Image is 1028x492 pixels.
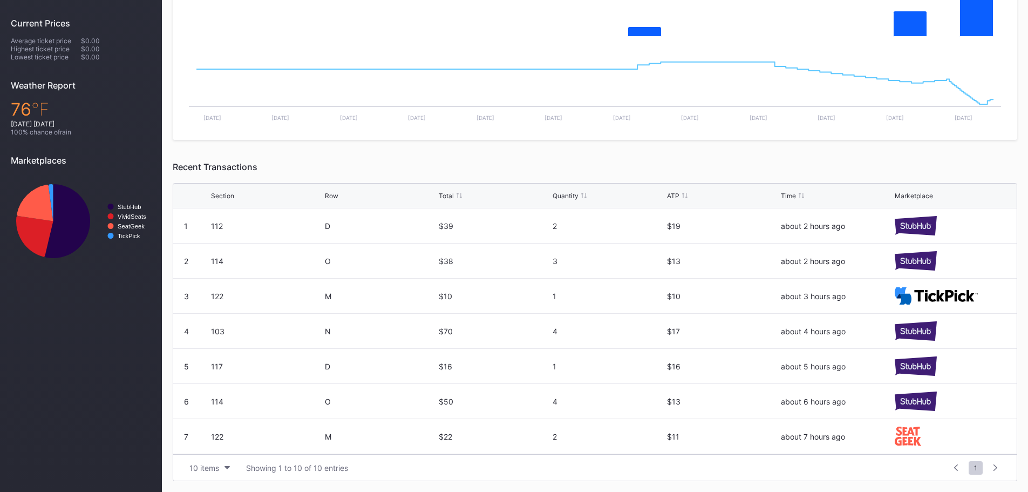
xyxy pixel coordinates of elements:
text: [DATE] [408,114,426,121]
div: Average ticket price [11,37,81,45]
div: Marketplaces [11,155,151,166]
text: [DATE] [203,114,221,121]
div: 2 [184,257,188,266]
div: $0.00 [81,53,151,61]
div: $10 [439,292,550,301]
div: $0.00 [81,37,151,45]
div: $19 [667,221,778,231]
img: TickPick_logo.svg [895,287,978,305]
img: stubHub.svg [895,392,937,410]
div: 1 [553,292,664,301]
div: $70 [439,327,550,336]
div: $11 [667,432,778,441]
div: 5 [184,362,189,371]
div: $39 [439,221,550,231]
div: 6 [184,397,189,406]
div: Recent Transactions [173,161,1017,172]
div: M [325,432,436,441]
text: [DATE] [544,114,562,121]
text: [DATE] [886,114,904,121]
div: 4 [184,327,189,336]
svg: Chart title [183,48,1006,129]
text: [DATE] [340,114,358,121]
div: $10 [667,292,778,301]
div: 76 [11,99,151,120]
div: about 6 hours ago [781,397,892,406]
div: Time [781,192,796,200]
div: O [325,257,436,266]
span: ℉ [31,99,49,120]
div: 103 [211,327,322,336]
div: 1 [184,221,188,231]
div: 114 [211,257,322,266]
div: 2 [553,432,664,441]
div: $38 [439,257,550,266]
div: Section [211,192,234,200]
div: Weather Report [11,80,151,91]
div: about 7 hours ago [781,432,892,441]
button: 10 items [184,461,235,475]
text: TickPick [118,233,140,239]
div: [DATE] [DATE] [11,120,151,128]
div: $13 [667,397,778,406]
img: stubHub.svg [895,251,937,270]
div: $13 [667,257,778,266]
div: 100 % chance of rain [11,128,151,136]
div: about 4 hours ago [781,327,892,336]
div: Row [325,192,338,200]
div: ATP [667,192,679,200]
text: [DATE] [681,114,699,121]
text: [DATE] [818,114,835,121]
div: Quantity [553,192,578,200]
div: about 2 hours ago [781,257,892,266]
div: 114 [211,397,322,406]
div: D [325,221,436,231]
div: 3 [184,292,189,301]
div: 4 [553,397,664,406]
div: Current Prices [11,18,151,29]
div: 2 [553,221,664,231]
div: M [325,292,436,301]
img: seatGeek.svg [895,427,921,446]
text: SeatGeek [118,223,145,230]
div: D [325,362,436,371]
div: 4 [553,327,664,336]
div: $22 [439,432,550,441]
div: about 5 hours ago [781,362,892,371]
span: 1 [969,461,983,475]
div: $16 [667,362,778,371]
div: N [325,327,436,336]
div: $16 [439,362,550,371]
div: Highest ticket price [11,45,81,53]
div: 7 [184,432,188,441]
div: Total [439,192,454,200]
img: stubHub.svg [895,216,937,235]
text: StubHub [118,204,141,210]
text: [DATE] [955,114,972,121]
text: VividSeats [118,213,146,220]
text: [DATE] [271,114,289,121]
div: about 3 hours ago [781,292,892,301]
img: stubHub.svg [895,356,937,375]
div: $0.00 [81,45,151,53]
text: [DATE] [750,114,767,121]
div: O [325,397,436,406]
div: Marketplace [895,192,933,200]
div: Lowest ticket price [11,53,81,61]
div: 3 [553,257,664,266]
text: [DATE] [613,114,631,121]
div: 1 [553,362,664,371]
div: 10 items [189,463,219,473]
text: [DATE] [476,114,494,121]
div: about 2 hours ago [781,221,892,231]
div: 122 [211,432,322,441]
div: 112 [211,221,322,231]
img: stubHub.svg [895,321,937,340]
div: Showing 1 to 10 of 10 entries [246,463,348,473]
svg: Chart title [11,174,151,268]
div: $50 [439,397,550,406]
div: $17 [667,327,778,336]
div: 122 [211,292,322,301]
div: 117 [211,362,322,371]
